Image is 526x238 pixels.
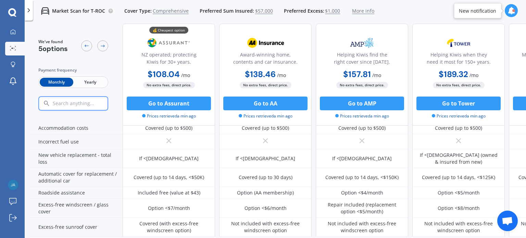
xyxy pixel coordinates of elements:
div: Repair included (replacement option <$5/month) [321,201,403,215]
span: / mo [469,72,478,78]
div: Excess-free windscreen / glass cover [30,199,123,218]
b: $157.81 [343,69,371,79]
div: Covered (up to $500) [145,125,192,131]
img: car.f15378c7a67c060ca3f3.svg [41,7,49,15]
span: Preferred Sum Insured: [200,8,254,14]
span: Monthly [40,78,73,87]
button: Go to AA [223,97,308,110]
img: ababb6219ffaefe2e34ab646aadcadcd [8,180,18,190]
b: $108.04 [148,69,180,79]
span: Cover Type: [124,8,152,14]
div: If <[DEMOGRAPHIC_DATA] (owned & insured from new) [417,152,500,165]
div: If <[DEMOGRAPHIC_DATA] [332,155,392,162]
span: No extra fees, direct price. [240,82,291,88]
span: Prices retrieved a min ago [335,113,389,119]
div: Excess-free sunroof cover [30,218,123,237]
div: Not included with excess-free windscreen option [417,220,500,234]
div: Option <$7/month [148,205,190,212]
span: Prices retrieved a min ago [432,113,486,119]
div: Option <$4/month [341,189,383,196]
div: Option <$8/month [438,205,480,212]
span: / mo [181,72,190,78]
span: $57,000 [255,8,273,14]
span: Comprehensive [153,8,189,14]
div: Helping Kiwis find the right cover since [DATE]. [322,51,402,68]
input: Search anything... [52,100,122,107]
img: AMP.webp [339,34,385,51]
div: Incorrect fuel use [30,134,123,149]
div: If <[DEMOGRAPHIC_DATA] [139,155,199,162]
span: No extra fees, direct price. [433,82,485,88]
div: New vehicle replacement - total loss [30,149,123,168]
span: 5 options [38,44,68,53]
div: Option (AA membership) [237,189,294,196]
div: Option <$5/month [438,189,480,196]
span: $1,000 [325,8,340,14]
button: Go to Assurant [127,97,211,110]
span: Yearly [73,78,107,87]
div: Accommodation costs [30,122,123,134]
div: Not included with excess-free windscreen option [321,220,403,234]
div: Automatic cover for replacement / additional car [30,168,123,187]
div: Payment frequency [38,67,108,74]
button: Go to Tower [416,97,501,110]
span: / mo [372,72,381,78]
span: No extra fees, direct price. [143,82,195,88]
b: $189.32 [439,69,468,79]
div: Covered (up to 14 days, <$50K) [134,174,204,181]
div: Open chat [497,211,518,231]
span: Prices retrieved a min ago [239,113,292,119]
div: Covered (up to 14 days, <$125K) [422,174,495,181]
img: Tower.webp [436,34,481,51]
div: Covered (up to $500) [242,125,289,131]
span: We've found [38,39,68,45]
span: More info [352,8,374,14]
div: Covered (up to $500) [338,125,386,131]
img: AA.webp [243,34,288,51]
div: Option <$6/month [245,205,287,212]
div: NZ operated; protecting Kiwis for 30+ years. [128,51,209,68]
span: No extra fees, direct price. [336,82,388,88]
img: Assurant.png [146,34,191,51]
div: Covered (with excess-free windscreen option) [128,220,210,234]
span: Prices retrieved a min ago [142,113,196,119]
div: Covered (up to 30 days) [239,174,292,181]
button: Go to AMP [320,97,404,110]
div: If <[DEMOGRAPHIC_DATA] [236,155,295,162]
div: Helping Kiwis when they need it most for 150+ years. [418,51,499,68]
div: 💰 Cheapest option [149,27,188,34]
div: Award-winning home, contents and car insurance. [225,51,306,68]
div: Covered (up to 14 days, <$150K) [325,174,399,181]
span: Preferred Excess: [284,8,324,14]
div: New notification [459,7,496,14]
div: Not included with excess-free windscreen option [224,220,306,234]
b: $138.46 [245,69,276,79]
p: Market Scan for T-ROC [52,8,105,14]
div: Roadside assistance [30,187,123,199]
div: Included free (value at $43) [138,189,200,196]
span: / mo [277,72,286,78]
div: Covered (up to $500) [435,125,482,131]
